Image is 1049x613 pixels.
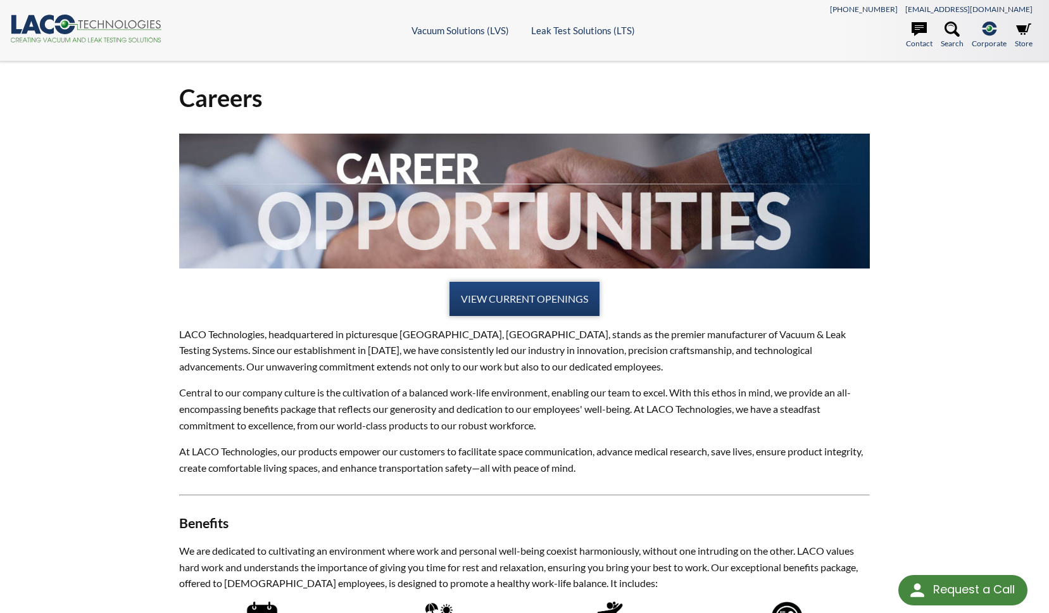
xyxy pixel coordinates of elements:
a: [EMAIL_ADDRESS][DOMAIN_NAME] [905,4,1033,14]
img: round button [907,580,927,600]
span: Corporate [972,37,1007,49]
div: Request a Call [898,575,1027,605]
h3: Benefits [179,515,869,533]
a: Contact [906,22,933,49]
a: [PHONE_NUMBER] [830,4,898,14]
a: Store [1015,22,1033,49]
a: Leak Test Solutions (LTS) [531,25,635,36]
p: Central to our company culture is the cultivation of a balanced work-life environment, enabling o... [179,384,869,433]
p: At LACO Technologies, our products empower our customers to facilitate space communication, advan... [179,443,869,476]
a: Search [941,22,964,49]
p: We are dedicated to cultivating an environment where work and personal well-being coexist harmoni... [179,543,869,591]
div: Request a Call [933,575,1015,604]
a: VIEW CURRENT OPENINGS [449,282,600,316]
a: Vacuum Solutions (LVS) [411,25,509,36]
h1: Careers [179,82,869,113]
img: 2024-Career-Opportunities.jpg [179,134,869,269]
p: LACO Technologies, headquartered in picturesque [GEOGRAPHIC_DATA], [GEOGRAPHIC_DATA], stands as t... [179,326,869,375]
